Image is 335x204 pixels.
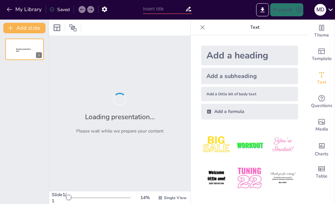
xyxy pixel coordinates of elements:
[312,55,332,62] span: Template
[49,7,70,13] div: Saved
[16,48,31,52] span: Sendsteps presentation editor
[314,32,329,39] span: Theme
[143,4,185,14] input: Insert title
[314,3,326,16] button: M D
[309,43,335,67] div: Add ready made slides
[315,126,328,133] span: Media
[311,102,332,109] span: Questions
[76,128,164,134] p: Please wait while we prepare your content
[234,130,265,160] img: 2.jpeg
[3,23,45,33] button: Add slide
[201,130,232,160] img: 1.jpeg
[268,130,298,160] img: 3.jpeg
[270,3,303,16] button: Present
[201,104,298,119] div: Add a formula
[201,87,298,101] div: Add a little bit of body text
[309,20,335,43] div: Change the overall theme
[234,163,265,193] img: 5.jpeg
[201,46,298,65] div: Add a heading
[256,3,269,16] button: Export to PowerPoint
[52,23,62,33] div: Layout
[268,163,298,193] img: 6.jpeg
[52,192,68,204] div: Slide 1 / 1
[315,150,328,158] span: Charts
[137,195,153,201] div: 14 %
[164,195,186,200] span: Single View
[309,90,335,114] div: Get real-time input from your audience
[208,20,302,35] p: Text
[316,173,327,180] span: Table
[314,4,326,16] div: M D
[309,137,335,161] div: Add charts and graphs
[5,39,44,60] div: 1
[201,68,298,84] div: Add a subheading
[309,114,335,137] div: Add images, graphics, shapes or video
[201,163,232,193] img: 4.jpeg
[309,67,335,90] div: Add text boxes
[5,4,44,15] button: My Library
[317,79,326,86] span: Text
[309,161,335,184] div: Add a table
[85,112,155,121] h2: Loading presentation...
[36,52,42,58] div: 1
[69,24,77,32] span: Position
